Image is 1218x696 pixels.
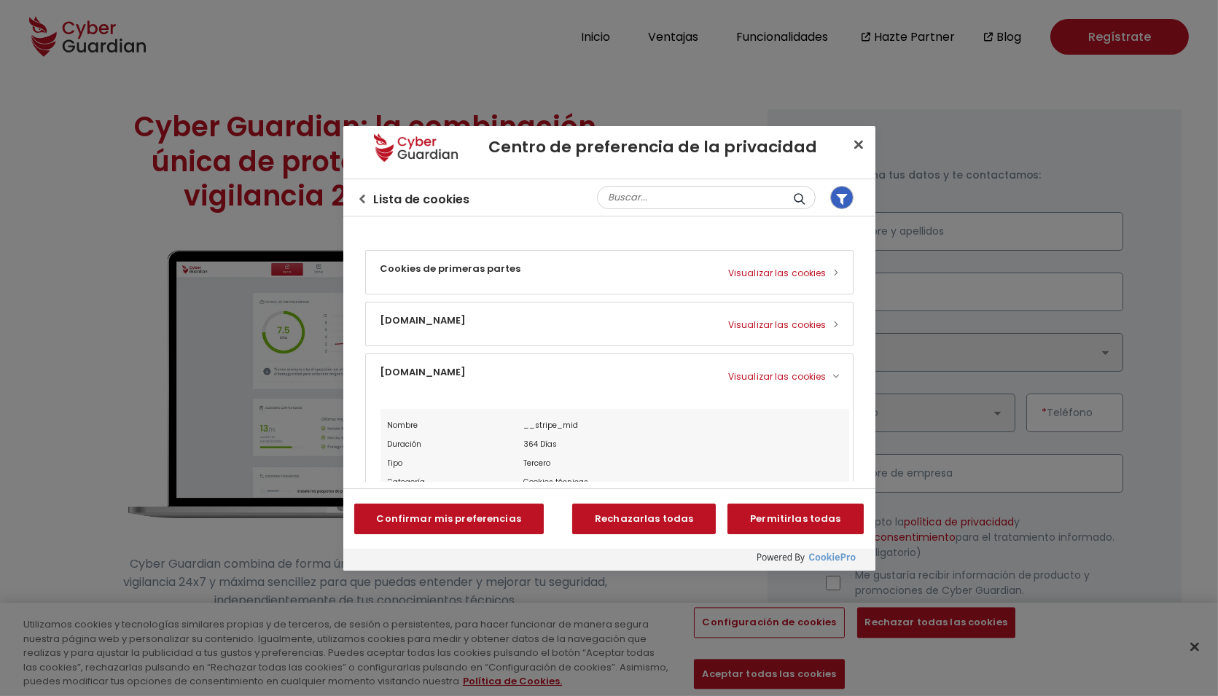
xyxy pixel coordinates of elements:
div: Centro de preferencia de la privacidad [343,126,875,571]
input: Búsqueda en la lista de cookies [597,186,816,209]
div: Tipo [388,454,524,473]
div: Categoría [388,473,524,492]
div: Cookies técnicas [523,473,841,492]
button: Rechazarlas todas [572,504,716,534]
button: Cerrar centro de preferencias [843,129,875,161]
a: Powered by OneTrust Se abre en una nueva pestaña [757,552,868,571]
h3: Lista de cookies [374,192,470,208]
div: 364 Días [523,435,841,454]
div: Duración [388,435,524,454]
div: Tercero [523,454,841,473]
div: Nombre [388,416,524,435]
button: Permitirlas todas [727,504,863,534]
button: Filtrar Lista de cookies [830,186,854,209]
div: Centro de preferencias [343,126,875,571]
div: __stripe_mid [523,416,841,435]
h2: Centro de preferencia de la privacidad [489,138,846,157]
img: Logotipo de la empresa [374,133,458,163]
button: Volver al centro de preferencias [358,195,367,203]
button: Confirmar mis preferencias [354,504,544,534]
div: Logotipo de la empresa [351,133,482,163]
img: Powered by OneTrust Se abre en una nueva pestaña [757,552,856,564]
